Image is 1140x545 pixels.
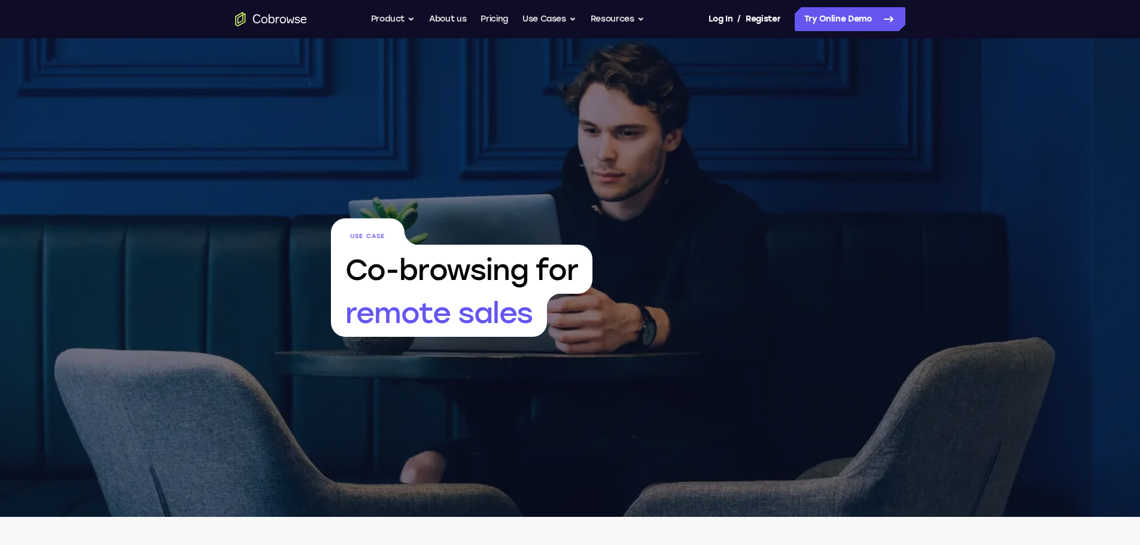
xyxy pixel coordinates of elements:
a: Pricing [481,7,508,31]
span: / [737,12,741,26]
a: Register [746,7,780,31]
a: Try Online Demo [795,7,905,31]
button: Use Cases [522,7,576,31]
span: Co-browsing for [331,245,592,294]
span: Use Case [331,218,405,245]
a: Log In [709,7,732,31]
button: Resources [591,7,645,31]
button: Product [371,7,415,31]
span: remote sales [331,294,548,337]
a: Go to the home page [235,12,307,26]
a: About us [429,7,466,31]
